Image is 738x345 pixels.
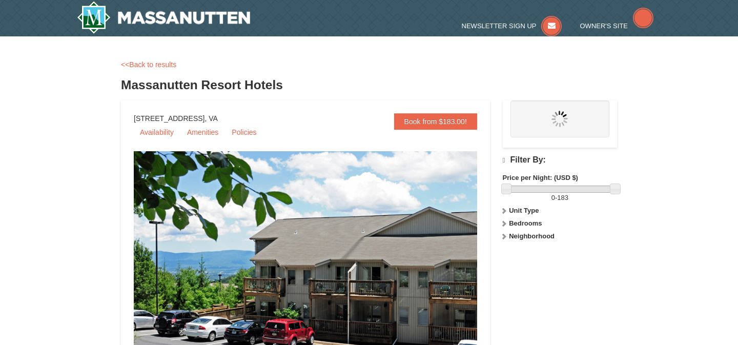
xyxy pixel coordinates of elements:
[462,22,537,30] span: Newsletter Sign Up
[557,194,568,201] span: 183
[77,1,250,34] a: Massanutten Resort
[121,60,176,69] a: <<Back to results
[503,155,617,165] h4: Filter By:
[503,193,617,203] label: -
[551,111,568,127] img: wait.gif
[509,219,542,227] strong: Bedrooms
[509,207,539,214] strong: Unit Type
[225,125,262,140] a: Policies
[121,75,617,95] h3: Massanutten Resort Hotels
[580,22,628,30] span: Owner's Site
[551,194,555,201] span: 0
[77,1,250,34] img: Massanutten Resort Logo
[509,232,555,240] strong: Neighborhood
[134,125,180,140] a: Availability
[503,174,578,181] strong: Price per Night: (USD $)
[394,113,477,130] a: Book from $183.00!
[181,125,224,140] a: Amenities
[580,22,654,30] a: Owner's Site
[462,22,562,30] a: Newsletter Sign Up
